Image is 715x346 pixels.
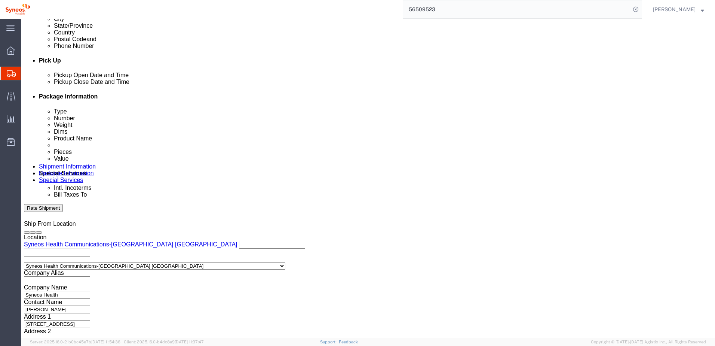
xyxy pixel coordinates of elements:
span: Server: 2025.16.0-21b0bc45e7b [30,340,120,344]
button: [PERSON_NAME] [653,5,705,14]
a: Feedback [339,340,358,344]
img: logo [5,4,30,15]
span: [DATE] 11:37:47 [175,340,204,344]
span: Client: 2025.16.0-b4dc8a9 [124,340,204,344]
span: Natan Tateishi [653,5,696,13]
span: [DATE] 11:54:36 [91,340,120,344]
a: Support [320,340,339,344]
iframe: FS Legacy Container [21,19,715,338]
span: Copyright © [DATE]-[DATE] Agistix Inc., All Rights Reserved [591,339,706,345]
input: Search for shipment number, reference number [403,0,630,18]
